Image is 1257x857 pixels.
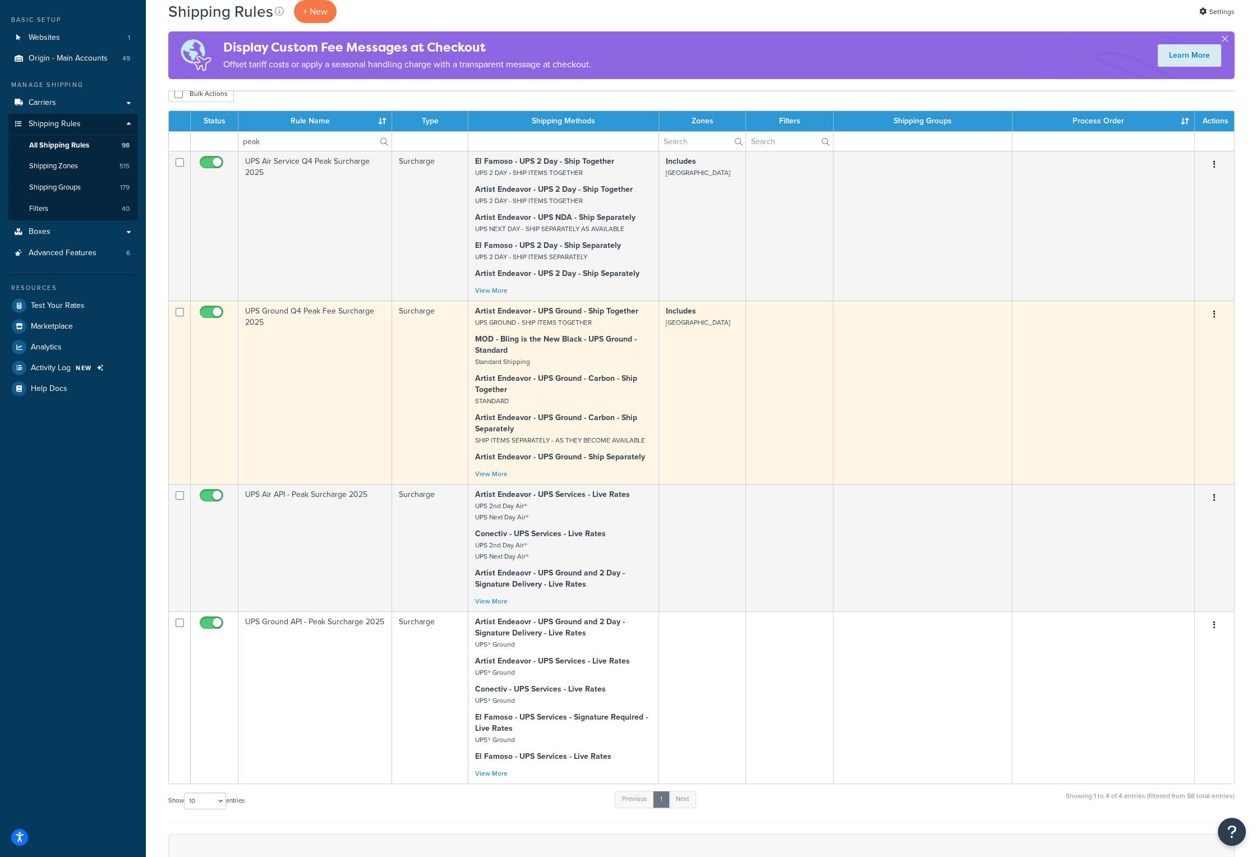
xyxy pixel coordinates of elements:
strong: MOD - Bling is the New Black - UPS Ground - Standard [475,333,637,356]
a: Boxes [8,222,137,242]
li: All Shipping Rules [8,135,137,156]
a: Advanced Features 6 [8,243,137,264]
button: Bulk Actions [168,85,234,102]
td: Surcharge [392,301,468,484]
td: UPS Ground API - Peak Surcharge 2025 [238,611,392,784]
input: Search [746,132,833,151]
strong: El Famoso - UPS 2 Day - Ship Separately [475,239,621,251]
small: Standard Shipping [475,357,530,367]
small: UPS 2nd Day Air® UPS Next Day Air® [475,501,529,522]
td: Surcharge [392,151,468,301]
strong: Artist Endeaovr - UPS Ground and 2 Day - Signature Delivery - Live Rates [475,616,625,639]
span: All Shipping Rules [29,141,89,150]
th: Actions [1195,111,1234,131]
a: View More [475,596,508,606]
li: Shipping Groups [8,177,137,198]
span: Activity Log [31,363,71,373]
span: 40 [122,204,130,214]
th: Status [191,111,238,131]
strong: Artist Endeaovr - UPS Ground and 2 Day - Signature Delivery - Live Rates [475,567,625,590]
a: Next [669,791,696,808]
small: UPS 2 DAY - SHIP ITEMS SEPARATELY [475,252,587,262]
strong: Artist Endeavor - UPS Ground - Carbon - Ship Together [475,372,637,395]
strong: Artist Endeavor - UPS Ground - Carbon - Ship Separately [475,412,637,435]
span: 179 [120,183,130,192]
span: Test Your Rates [31,301,85,311]
strong: El Famoso - UPS 2 Day - Ship Together [475,155,614,167]
img: duties-banner-06bc72dcb5fe05cb3f9472aba00be2ae8eb53ab6f0d8bb03d382ba314ac3c341.png [168,31,223,79]
small: STANDARD [475,396,509,406]
li: Shipping Rules [8,114,137,220]
small: SHIP ITEMS SEPARATELY - AS THEY BECOME AVAILABLE [475,435,645,445]
strong: El Famoso - UPS Services - Signature Required - Live Rates [475,711,648,734]
li: Filters [8,199,137,219]
span: Shipping Zones [29,162,78,171]
span: Carriers [29,98,56,108]
th: Process Order : activate to sort column ascending [1012,111,1195,131]
span: Filters [29,204,48,214]
button: Open Resource Center [1218,818,1246,846]
small: UPS GROUND - SHIP ITEMS TOGETHER [475,317,592,328]
a: Test Your Rates [8,296,137,316]
small: UPS® Ground [475,639,515,649]
strong: Conectiv - UPS Services - Live Rates [475,683,606,695]
small: UPS 2 DAY - SHIP ITEMS TOGETHER [475,196,583,206]
span: Advanced Features [29,248,96,258]
a: Websites 1 [8,27,137,48]
strong: Includes [666,155,696,167]
small: [GEOGRAPHIC_DATA] [666,317,730,328]
th: Type [392,111,468,131]
span: 6 [126,248,130,258]
li: Activity Log [8,358,137,378]
span: Boxes [29,227,50,237]
span: Shipping Rules [29,119,81,129]
h4: Display Custom Fee Messages at Checkout [223,38,591,57]
span: NEW [76,363,92,372]
li: Shipping Zones [8,156,137,177]
strong: Artist Endeavor - UPS Ground - Ship Separately [475,451,645,463]
strong: Artist Endeavor - UPS Ground - Ship Together [475,305,638,317]
a: Filters 40 [8,199,137,219]
span: Marketplace [31,322,73,331]
span: 515 [119,162,130,171]
span: 1 [128,33,130,43]
a: Help Docs [8,379,137,399]
a: Marketplace [8,316,137,337]
th: Shipping Methods [468,111,659,131]
li: Websites [8,27,137,48]
small: [GEOGRAPHIC_DATA] [666,168,730,178]
li: Carriers [8,93,137,113]
td: UPS Ground Q4 Peak Fee Surcharge 2025 [238,301,392,484]
span: Analytics [31,343,62,352]
strong: Artist Endeavor - UPS NDA - Ship Separately [475,211,636,223]
span: Origin - Main Accounts [29,54,108,63]
td: Surcharge [392,611,468,784]
a: 1 [653,791,670,808]
strong: Artist Endeavor - UPS Services - Live Rates [475,655,630,667]
small: UPS® Ground [475,695,515,706]
strong: Artist Endeavor - UPS 2 Day - Ship Separately [475,268,639,279]
strong: El Famoso - UPS Services - Live Rates [475,750,611,762]
span: Help Docs [31,384,67,394]
small: UPS 2nd Day Air® UPS Next Day Air® [475,540,529,561]
td: Surcharge [392,484,468,611]
span: 49 [122,54,130,63]
input: Search [659,132,746,151]
th: Zones [659,111,747,131]
span: 98 [122,141,130,150]
th: Filters [746,111,834,131]
div: Resources [8,283,137,293]
select: Showentries [184,793,226,809]
a: View More [475,285,508,296]
div: Manage Shipping [8,80,137,90]
strong: Conectiv - UPS Services - Live Rates [475,528,606,540]
a: All Shipping Rules 98 [8,135,137,156]
li: Advanced Features [8,243,137,264]
input: Search [238,132,392,151]
div: Basic Setup [8,15,137,25]
th: Rule Name : activate to sort column ascending [238,111,392,131]
td: UPS Air Service Q4 Peak Surcharge 2025 [238,151,392,301]
strong: Artist Endeavor - UPS 2 Day - Ship Together [475,183,633,195]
